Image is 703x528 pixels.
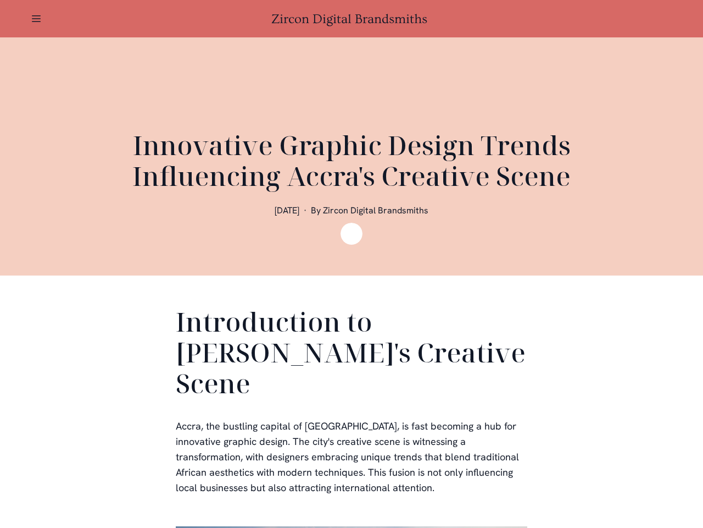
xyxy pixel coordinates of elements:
[311,205,428,216] span: By Zircon Digital Brandsmiths
[88,130,615,191] h1: Innovative Graphic Design Trends Influencing Accra's Creative Scene
[176,419,527,496] p: Accra, the bustling capital of [GEOGRAPHIC_DATA], is fast becoming a hub for innovative graphic d...
[275,205,299,216] span: [DATE]
[304,205,306,216] span: ·
[271,12,432,26] a: Zircon Digital Brandsmiths
[176,306,527,403] h2: Introduction to [PERSON_NAME]'s Creative Scene
[341,223,362,245] img: Zircon Digital Brandsmiths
